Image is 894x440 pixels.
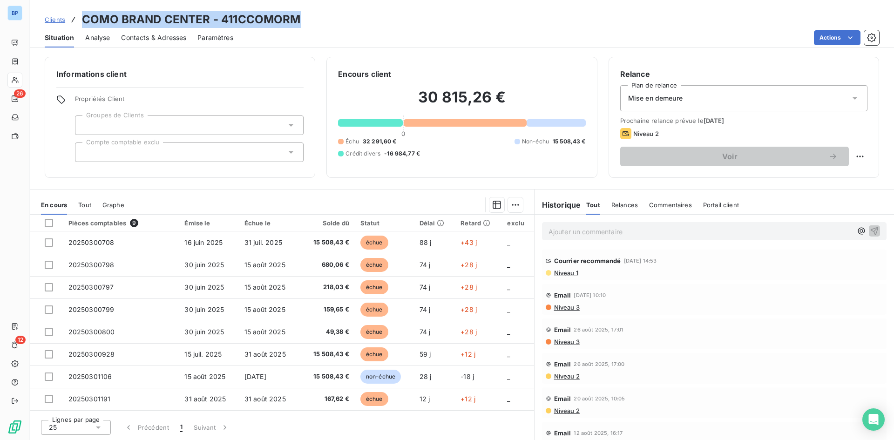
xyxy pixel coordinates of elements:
span: -18 j [461,372,474,380]
div: Retard [461,219,496,227]
span: 15 août 2025 [244,283,285,291]
span: 15 508,43 € [304,372,349,381]
a: Clients [45,15,65,24]
span: 20250300708 [68,238,115,246]
span: 15 août 2025 [244,305,285,313]
div: Émise le [184,219,233,227]
span: 26 [14,89,26,98]
span: 74 j [420,305,431,313]
span: 74 j [420,261,431,269]
span: _ [507,238,510,246]
span: _ [507,372,510,380]
span: échue [360,258,388,272]
span: 15 juil. 2025 [184,350,222,358]
span: +12 j [461,350,475,358]
h6: Historique [535,199,581,210]
span: Niveau 3 [553,338,580,345]
span: Relances [611,201,638,209]
span: 31 août 2025 [184,395,226,403]
span: 12 août 2025, 16:17 [574,430,623,436]
span: 20250301191 [68,395,111,403]
span: 74 j [420,328,431,336]
span: _ [507,283,510,291]
span: Commentaires [649,201,692,209]
span: échue [360,392,388,406]
span: 0 [401,130,405,137]
div: Solde dû [304,219,349,227]
span: 15 508,43 € [304,350,349,359]
span: En cours [41,201,67,209]
span: 20250300928 [68,350,115,358]
button: Suivant [188,418,235,437]
span: 59 j [420,350,431,358]
span: 20250300800 [68,328,115,336]
span: _ [507,305,510,313]
span: 31 août 2025 [244,395,286,403]
span: Crédit divers [345,149,380,158]
span: échue [360,280,388,294]
span: Graphe [102,201,124,209]
span: Clients [45,16,65,23]
span: 26 août 2025, 17:01 [574,327,623,332]
div: BP [7,6,22,20]
span: 28 j [420,372,432,380]
span: 680,06 € [304,260,349,270]
span: échue [360,347,388,361]
span: 20250300797 [68,283,114,291]
span: 15 508,43 € [304,238,349,247]
span: 12 j [420,395,430,403]
button: Voir [620,147,849,166]
h3: COMO BRAND CENTER - 411CCOMORM [82,11,301,28]
span: +28 j [461,283,477,291]
div: Open Intercom Messenger [862,408,885,431]
span: échue [360,303,388,317]
span: _ [507,395,510,403]
span: Portail client [703,201,739,209]
span: échue [360,236,388,250]
span: Mise en demeure [628,94,683,103]
span: Email [554,395,571,402]
span: Niveau 2 [633,130,659,137]
span: Niveau 1 [553,269,578,277]
div: Pièces comptables [68,219,174,227]
span: Email [554,291,571,299]
input: Ajouter une valeur [83,121,90,129]
span: Tout [78,201,91,209]
h6: Informations client [56,68,304,80]
input: Ajouter une valeur [83,148,90,156]
h2: 30 815,26 € [338,88,585,116]
span: 26 août 2025, 17:00 [574,361,624,367]
span: non-échue [360,370,401,384]
span: Email [554,429,571,437]
span: Courrier recommandé [554,257,621,264]
h6: Relance [620,68,867,80]
span: Voir [631,153,828,160]
span: 9 [130,219,138,227]
div: exclu [507,219,528,227]
span: Analyse [85,33,110,42]
span: [DATE] [244,372,266,380]
span: Non-échu [522,137,549,146]
span: 74 j [420,283,431,291]
button: 1 [175,418,188,437]
span: 218,03 € [304,283,349,292]
span: Niveau 3 [553,304,580,311]
span: +28 j [461,261,477,269]
button: Précédent [118,418,175,437]
div: Échue le [244,219,293,227]
span: 15 août 2025 [184,372,225,380]
span: 16 juin 2025 [184,238,223,246]
span: 20250300798 [68,261,115,269]
span: [DATE] [704,117,725,124]
span: 20250300799 [68,305,115,313]
span: [DATE] 14:53 [624,258,657,264]
span: -16 984,77 € [384,149,420,158]
span: 88 j [420,238,432,246]
span: 1 [180,423,183,432]
span: 12 [15,336,26,344]
span: 25 [49,423,57,432]
span: +28 j [461,328,477,336]
span: 15 508,43 € [553,137,586,146]
span: 30 juin 2025 [184,283,224,291]
span: Échu [345,137,359,146]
